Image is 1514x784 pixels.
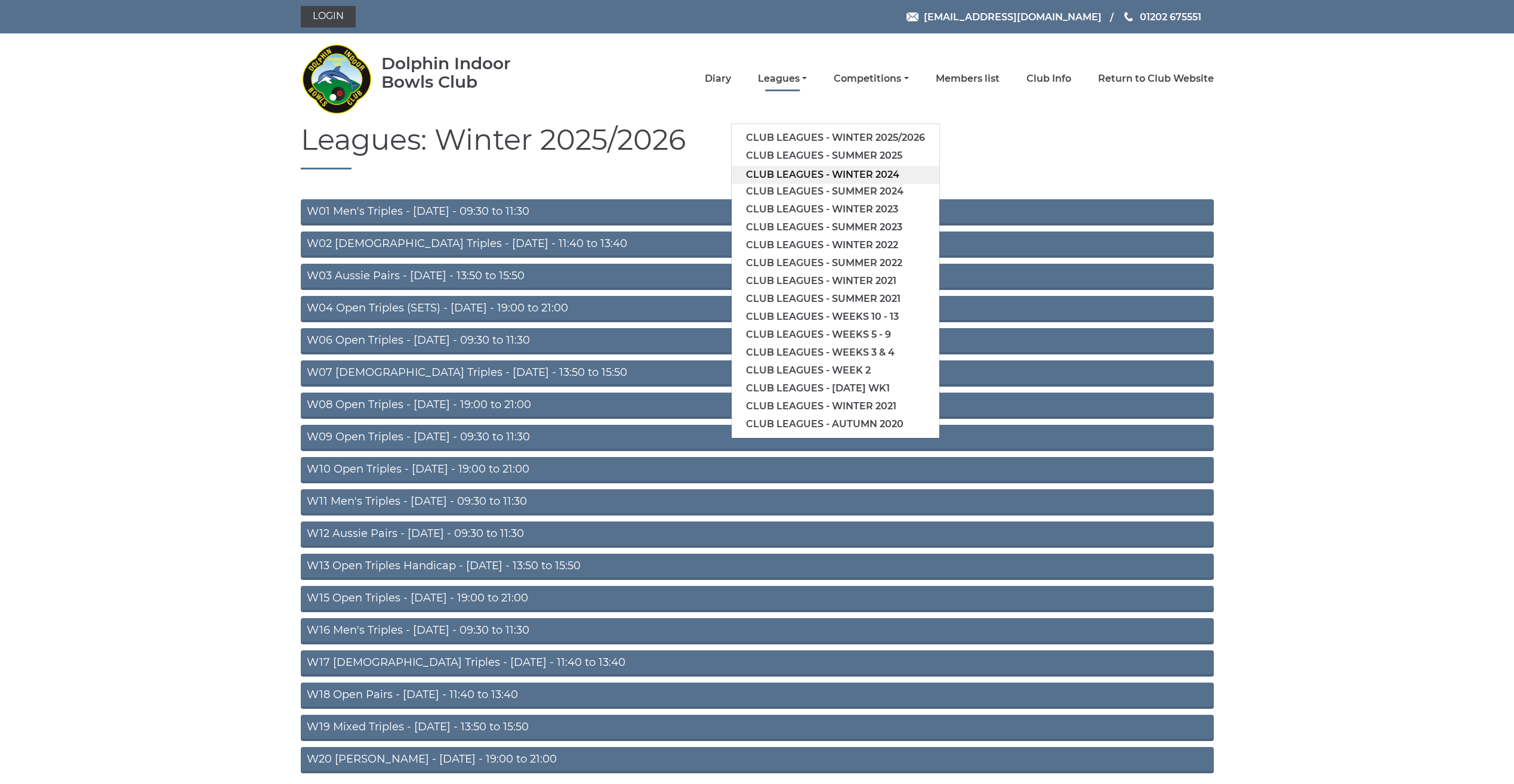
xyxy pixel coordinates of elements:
[732,183,939,200] a: Club leagues - Summer 2024
[301,521,1214,548] a: W12 Aussie Pairs - [DATE] - 09:30 to 11:30
[924,11,1102,22] span: [EMAIL_ADDRESS][DOMAIN_NAME]
[732,290,939,308] a: Club leagues - Summer 2021
[732,326,939,344] a: Club leagues - Weeks 5 - 9
[732,272,939,290] a: Club leagues - Winter 2021
[732,147,939,165] a: Club leagues - Summer 2025
[301,618,1214,644] a: W16 Men's Triples - [DATE] - 09:30 to 11:30
[705,72,731,85] a: Diary
[301,296,1214,322] a: W04 Open Triples (SETS) - [DATE] - 19:00 to 21:00
[906,13,918,21] img: Email
[1140,11,1201,22] span: 01202 675551
[1124,12,1133,21] img: Phone us
[301,425,1214,451] a: W09 Open Triples - [DATE] - 09:30 to 11:30
[906,10,1102,24] a: Email [EMAIL_ADDRESS][DOMAIN_NAME]
[301,6,356,27] a: Login
[732,362,939,379] a: Club leagues - Week 2
[732,218,939,236] a: Club leagues - Summer 2023
[301,683,1214,709] a: W18 Open Pairs - [DATE] - 11:40 to 13:40
[732,344,939,362] a: Club leagues - Weeks 3 & 4
[732,379,939,397] a: Club leagues - [DATE] wk1
[301,747,1214,773] a: W20 [PERSON_NAME] - [DATE] - 19:00 to 21:00
[936,72,1000,85] a: Members list
[732,200,939,218] a: Club leagues - Winter 2023
[301,360,1214,387] a: W07 [DEMOGRAPHIC_DATA] Triples - [DATE] - 13:50 to 15:50
[301,554,1214,580] a: W13 Open Triples Handicap - [DATE] - 13:50 to 15:50
[301,457,1214,483] a: W10 Open Triples - [DATE] - 19:00 to 21:00
[1098,72,1214,85] a: Return to Club Website
[381,54,549,91] div: Dolphin Indoor Bowls Club
[732,415,939,433] a: Club leagues - Autumn 2020
[732,397,939,415] a: Club leagues - Winter 2021
[732,129,939,147] a: Club leagues - Winter 2025/2026
[301,264,1214,290] a: W03 Aussie Pairs - [DATE] - 13:50 to 15:50
[834,72,908,85] a: Competitions
[732,254,939,272] a: Club leagues - Summer 2022
[732,166,939,184] a: Club leagues - Winter 2024
[301,650,1214,677] a: W17 [DEMOGRAPHIC_DATA] Triples - [DATE] - 11:40 to 13:40
[731,124,940,439] ul: Leagues
[301,586,1214,612] a: W15 Open Triples - [DATE] - 19:00 to 21:00
[1026,72,1071,85] a: Club Info
[758,72,807,85] a: Leagues
[301,199,1214,226] a: W01 Men's Triples - [DATE] - 09:30 to 11:30
[301,37,372,121] img: Dolphin Indoor Bowls Club
[301,328,1214,354] a: W06 Open Triples - [DATE] - 09:30 to 11:30
[1123,10,1201,24] a: Phone us 01202 675551
[301,489,1214,516] a: W11 Men's Triples - [DATE] - 09:30 to 11:30
[301,393,1214,419] a: W08 Open Triples - [DATE] - 19:00 to 21:00
[732,308,939,326] a: Club leagues - Weeks 10 - 13
[301,124,1214,169] h1: Leagues: Winter 2025/2026
[732,236,939,254] a: Club leagues - Winter 2022
[301,232,1214,258] a: W02 [DEMOGRAPHIC_DATA] Triples - [DATE] - 11:40 to 13:40
[301,715,1214,741] a: W19 Mixed Triples - [DATE] - 13:50 to 15:50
